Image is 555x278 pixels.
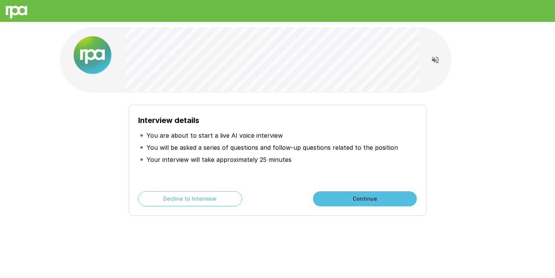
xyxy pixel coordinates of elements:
button: Read questions aloud [428,52,443,68]
button: Continue [313,191,417,206]
p: You will be asked a series of questions and follow-up questions related to the position [146,143,398,152]
p: Your interview will take approximately 25 minutes [146,155,291,164]
p: You are about to start a live AI voice interview [146,131,283,140]
img: new%2520logo%2520(1).png [74,36,111,74]
button: Decline to Interview [138,191,242,206]
b: Interview details [138,116,199,125]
